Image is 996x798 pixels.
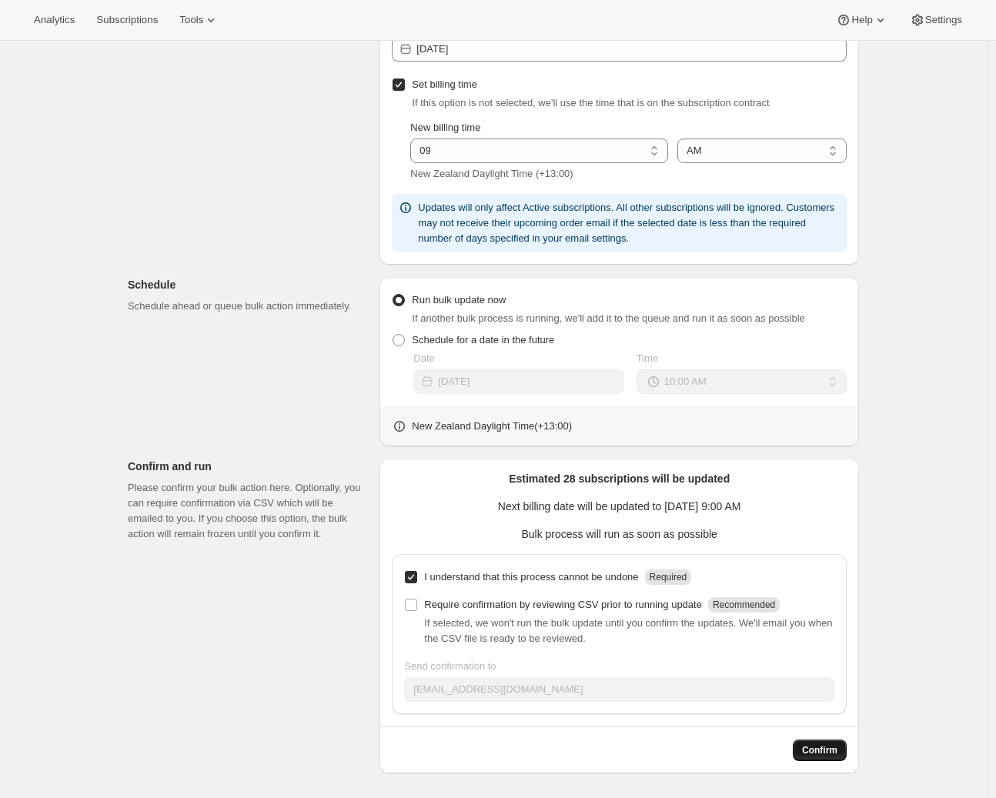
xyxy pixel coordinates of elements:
span: Help [851,14,872,26]
p: I understand that this process cannot be undone [424,569,638,585]
span: Required [650,572,687,583]
p: Schedule ahead or queue bulk action immediately. [128,299,367,314]
span: Schedule for a date in the future [412,334,554,346]
span: Send confirmation to [404,660,496,672]
span: Time [637,352,658,364]
p: Please confirm your bulk action here. Optionally, you can require confirmation via CSV which will... [128,480,367,542]
p: Require confirmation by reviewing CSV prior to running update [424,597,702,613]
span: Settings [925,14,962,26]
span: Tools [179,14,203,26]
button: Tools [170,9,228,31]
span: Recommended [713,599,775,610]
input: YYYY-MM-DD [416,37,847,62]
span: Run bulk update now [412,294,506,306]
button: Confirm [793,740,847,761]
p: Confirm and run [128,459,367,474]
span: Date [413,352,434,364]
span: New Zealand Daylight Time (+13:00) [410,168,573,179]
button: Analytics [25,9,84,31]
button: Settings [901,9,971,31]
button: Help [827,9,897,31]
span: Confirm [802,744,837,756]
p: Schedule [128,277,367,292]
span: If another bulk process is running, we'll add it to the queue and run it as soon as possible [412,312,805,324]
p: Next billing date will be updated to [DATE] 9:00 AM [392,499,847,514]
span: If this option is not selected, we'll use the time that is on the subscription contract [412,97,769,109]
span: Set billing time [412,78,477,90]
span: Analytics [34,14,75,26]
p: New Zealand Daylight Time ( +13 : 00 ) [412,419,572,434]
p: Bulk process will run as soon as possible [392,526,847,542]
p: Updates will only affect Active subscriptions. All other subscriptions will be ignored. Customers... [418,200,841,246]
span: If selected, we won't run the bulk update until you confirm the updates. We'll email you when the... [424,617,832,644]
p: New billing time [410,120,847,135]
p: Estimated 28 subscriptions will be updated [392,471,847,486]
button: Subscriptions [87,9,167,31]
span: Subscriptions [96,14,158,26]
